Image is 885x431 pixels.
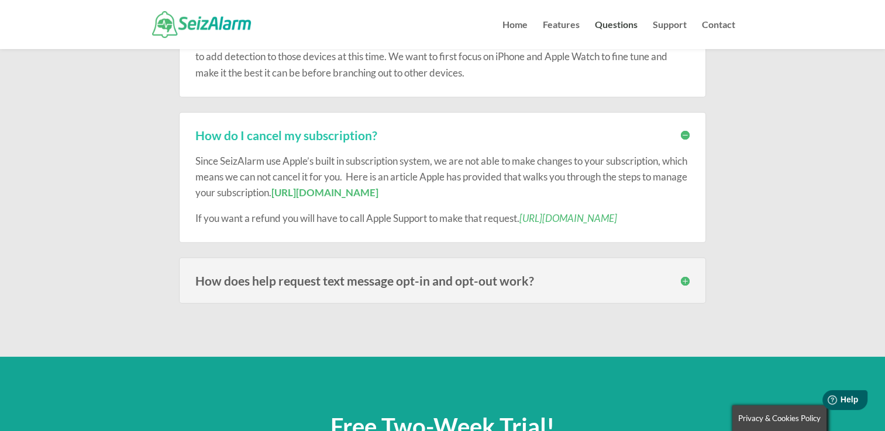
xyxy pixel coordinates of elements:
div: Android phones are on our radar as far as providing the ability to request help and send warnings... [195,21,690,81]
p: Since SeizAlarm use Apple’s built in subscription system, we are not able to make changes to your... [195,153,690,211]
img: SeizAlarm [152,11,251,37]
span: Privacy & Cookies Policy [738,413,821,423]
a: Questions [595,20,638,49]
a: [URL][DOMAIN_NAME] [519,212,617,224]
p: If you want a refund you will have to call Apple Support to make that request. [195,210,690,226]
a: Contact [702,20,735,49]
h3: How does help request text message opt-in and opt-out work? [195,274,690,287]
h3: How do I cancel my subscription? [195,129,690,141]
a: Support [653,20,687,49]
a: [URL][DOMAIN_NAME] [271,186,378,199]
a: Home [502,20,528,49]
a: Features [543,20,580,49]
iframe: Help widget launcher [781,385,872,418]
